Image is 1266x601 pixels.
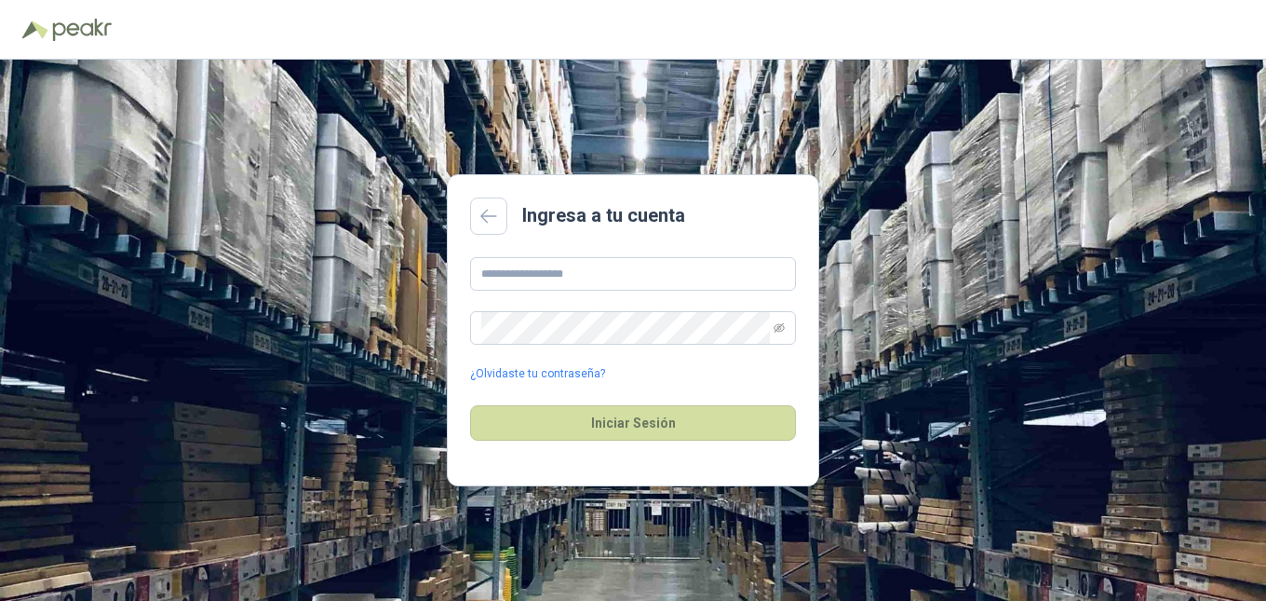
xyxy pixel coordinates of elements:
img: Peakr [52,19,112,41]
button: Iniciar Sesión [470,405,796,441]
span: eye-invisible [774,322,785,334]
a: ¿Olvidaste tu contraseña? [470,365,605,383]
h2: Ingresa a tu cuenta [522,201,685,230]
img: Logo [22,20,48,39]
